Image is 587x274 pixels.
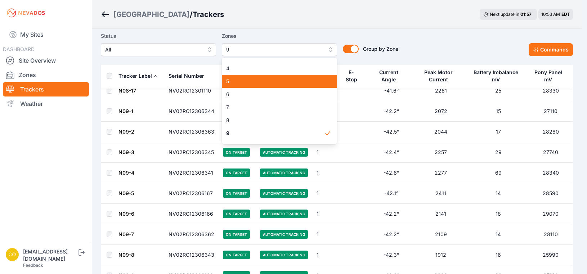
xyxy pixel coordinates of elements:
[226,91,324,98] span: 6
[226,143,324,150] span: 10
[226,130,324,137] span: 9
[222,58,337,144] div: 9
[226,78,324,85] span: 5
[226,117,324,124] span: 8
[222,43,337,56] button: 9
[226,45,323,54] span: 9
[226,104,324,111] span: 7
[226,65,324,72] span: 4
